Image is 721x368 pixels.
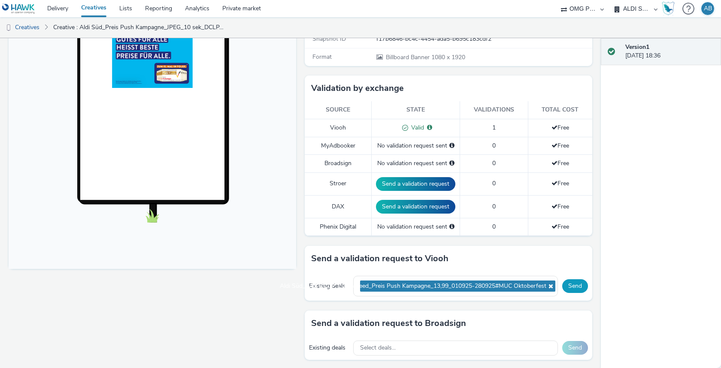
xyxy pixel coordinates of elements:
[492,159,496,167] span: 0
[305,119,372,137] td: Viooh
[704,2,712,15] div: AB
[625,43,649,51] strong: Version 1
[4,24,13,32] img: dooh
[551,202,569,211] span: Free
[625,43,714,60] div: [DATE] 18:36
[305,172,372,195] td: Stroer
[305,195,372,218] td: DAX
[103,27,184,171] img: Advertisement preview
[386,53,431,61] span: Billboard Banner
[408,124,424,132] span: Valid
[311,317,466,330] h3: Send a validation request to Broadsign
[376,223,455,231] div: No validation request sent
[449,142,454,150] div: Please select a deal below and click on Send to send a validation request to MyAdbooker.
[376,159,455,168] div: No validation request sent
[2,3,35,14] img: undefined Logo
[376,177,455,191] button: Send a validation request
[305,155,372,172] td: Broadsign
[551,142,569,150] span: Free
[460,101,528,119] th: Validations
[312,35,346,43] span: Snapshot ID
[372,101,460,119] th: State
[49,17,229,38] a: Creative : Aldi Süd_Preis Push Kampagne_JPEG_10 sek_DCLP_010925-280925_280825#[PERSON_NAME]
[562,279,588,293] button: Send
[376,142,455,150] div: No validation request sent
[311,252,448,265] h3: Send a validation request to Viooh
[305,218,372,235] td: Phenix Digital
[309,344,349,352] div: Existing deals
[551,179,569,187] span: Free
[492,124,496,132] span: 1
[528,101,592,119] th: Total cost
[312,53,332,61] span: Format
[492,142,496,150] span: 0
[305,137,372,154] td: MyAdbooker
[385,53,465,61] span: 1080 x 1920
[449,223,454,231] div: Please select a deal below and click on Send to send a validation request to Phenix Digital.
[311,82,404,95] h3: Validation by exchange
[551,223,569,231] span: Free
[492,202,496,211] span: 0
[305,101,372,119] th: Source
[492,179,496,187] span: 0
[662,2,675,15] img: Hawk Academy
[449,159,454,168] div: Please select a deal below and click on Send to send a validation request to Broadsign.
[360,344,396,352] span: Select deals...
[662,2,678,15] a: Hawk Academy
[280,283,546,290] span: Aldi Süd_Wall_DCLP_Guaranteed_Preis Push Kampagne_13,99_010925-280925#MUC Oktoberfest
[551,124,569,132] span: Free
[376,35,591,43] div: f17b6846-bc4c-4454-ada5-b695c183cdf2
[551,159,569,167] span: Free
[492,223,496,231] span: 0
[562,341,588,355] button: Send
[376,200,455,214] button: Send a validation request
